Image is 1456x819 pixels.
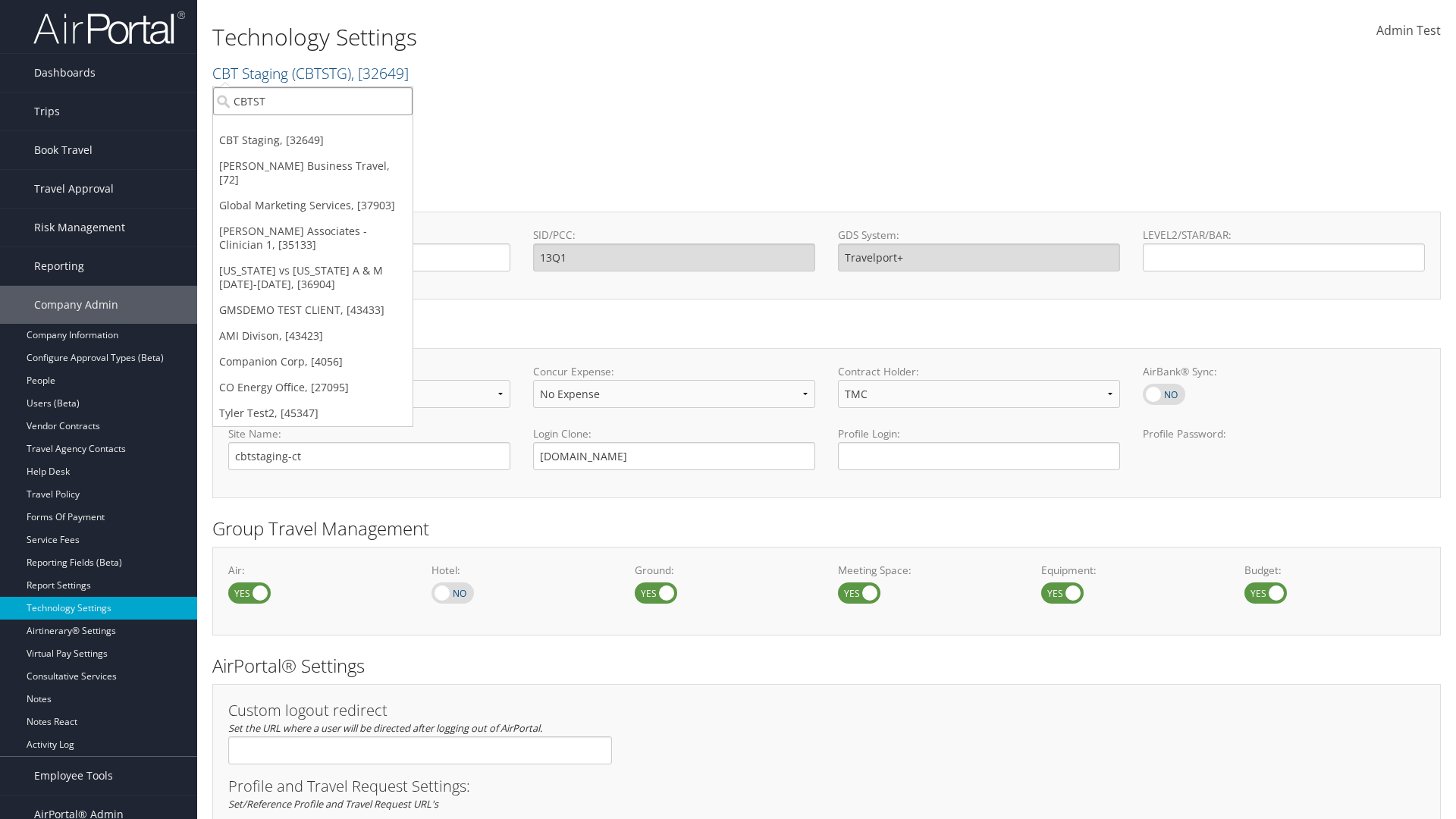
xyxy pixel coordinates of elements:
[213,400,413,426] a: Tyler Test2, [45347]
[1244,563,1425,578] label: Budget:
[533,426,815,441] label: Login Clone:
[213,127,413,153] a: CBT Staging, [32649]
[228,797,438,811] em: Set/Reference Profile and Travel Request URL's
[1376,22,1441,39] span: Admin Test
[228,703,612,718] h3: Custom logout redirect
[635,563,815,578] label: Ground:
[212,317,1441,343] h2: Online Booking Tool
[34,170,114,208] span: Travel Approval
[212,180,1429,206] h2: GDS
[34,247,84,285] span: Reporting
[431,563,612,578] label: Hotel:
[1143,426,1425,469] label: Profile Password:
[213,375,413,400] a: CO Energy Office, [27095]
[213,153,413,193] a: [PERSON_NAME] Business Travel, [72]
[228,426,510,441] label: Site Name:
[34,209,125,246] span: Risk Management
[533,227,815,243] label: SID/PCC:
[1143,384,1185,405] label: AirBank® Sync
[838,426,1120,469] label: Profile Login:
[34,93,60,130] span: Trips
[213,323,413,349] a: AMI Divison, [43423]
[213,258,413,297] a: [US_STATE] vs [US_STATE] A & M [DATE]-[DATE], [36904]
[212,516,1441,541] h2: Group Travel Management
[212,653,1441,679] h2: AirPortal® Settings
[1041,563,1222,578] label: Equipment:
[1376,8,1441,55] a: Admin Test
[228,721,542,735] em: Set the URL where a user will be directed after logging out of AirPortal.
[34,757,113,795] span: Employee Tools
[34,286,118,324] span: Company Admin
[351,63,409,83] span: , [ 32649 ]
[838,227,1120,243] label: GDS System:
[1143,364,1425,379] label: AirBank® Sync:
[33,10,185,45] img: airportal-logo.png
[34,131,93,169] span: Book Travel
[212,63,409,83] a: CBT Staging
[838,442,1120,470] input: Profile Login:
[213,297,413,323] a: GMSDEMO TEST CLIENT, [43433]
[213,87,413,115] input: Search Accounts
[228,563,409,578] label: Air:
[838,364,1120,379] label: Contract Holder:
[213,193,413,218] a: Global Marketing Services, [37903]
[292,63,351,83] span: ( CBTSTG )
[34,54,96,92] span: Dashboards
[1143,227,1425,243] label: LEVEL2/STAR/BAR:
[212,21,1031,53] h1: Technology Settings
[838,563,1018,578] label: Meeting Space:
[533,364,815,379] label: Concur Expense:
[213,349,413,375] a: Companion Corp, [4056]
[213,218,413,258] a: [PERSON_NAME] Associates - Clinician 1, [35133]
[228,779,1425,794] h3: Profile and Travel Request Settings:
